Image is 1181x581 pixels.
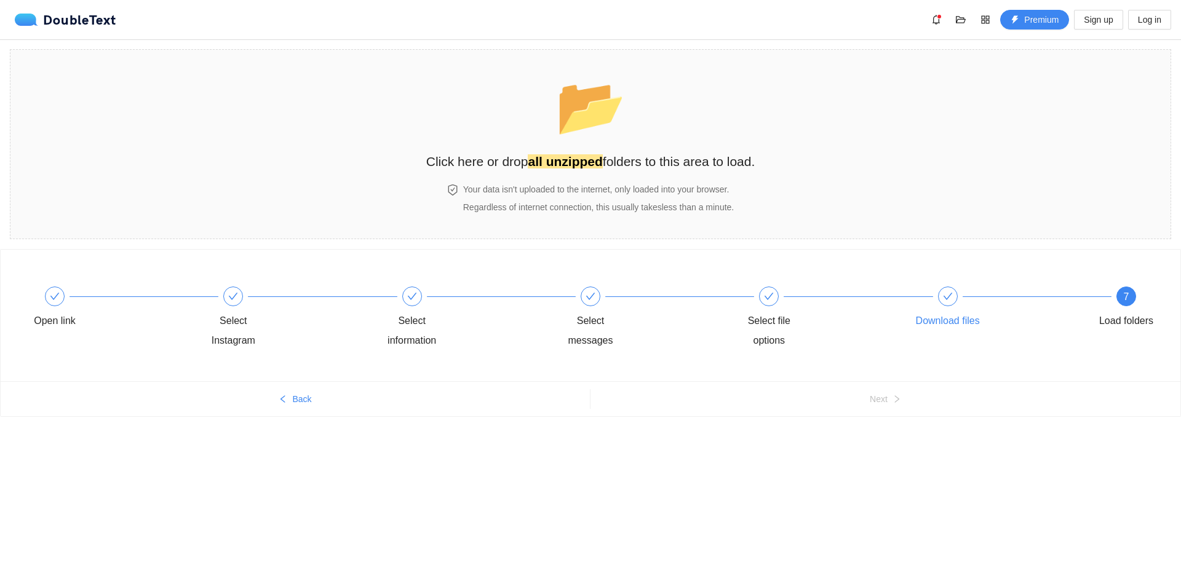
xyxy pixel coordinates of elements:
div: Open link [34,311,76,331]
span: left [279,395,287,405]
div: Select messages [555,287,733,350]
span: thunderbolt [1011,15,1019,25]
h4: Your data isn't uploaded to the internet, only loaded into your browser. [463,183,734,196]
button: Nextright [590,389,1180,409]
div: Open link [19,287,197,331]
button: folder-open [951,10,971,30]
span: Regardless of internet connection, this usually takes less than a minute . [463,202,734,212]
div: Select file options [733,311,805,350]
button: Log in [1128,10,1171,30]
div: Select information [376,311,448,350]
a: logoDoubleText [15,14,116,26]
span: safety-certificate [447,184,458,196]
button: thunderboltPremium [1000,10,1069,30]
span: check [50,291,60,301]
button: leftBack [1,389,590,409]
div: Select Instagram [197,311,269,350]
img: logo [15,14,43,26]
div: Select Instagram [197,287,376,350]
span: Log in [1138,13,1161,26]
span: check [586,291,595,301]
span: bell [927,15,945,25]
button: appstore [976,10,995,30]
span: folder-open [952,15,970,25]
span: check [407,291,417,301]
span: check [764,291,774,301]
div: Select information [376,287,555,350]
strong: all unzipped [528,154,602,168]
span: folder [555,75,626,138]
div: DoubleText [15,14,116,26]
span: Premium [1024,13,1059,26]
span: Sign up [1084,13,1113,26]
button: bell [926,10,946,30]
div: Download files [912,287,1091,331]
span: appstore [976,15,995,25]
div: Download files [916,311,980,331]
button: Sign up [1074,10,1123,30]
span: 7 [1124,291,1129,302]
span: Back [292,392,311,406]
div: Select file options [733,287,912,350]
h2: Click here or drop folders to this area to load. [426,151,755,172]
span: check [943,291,953,301]
div: Load folders [1099,311,1153,331]
span: check [228,291,238,301]
div: Select messages [555,311,626,350]
div: 7Load folders [1091,287,1162,331]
